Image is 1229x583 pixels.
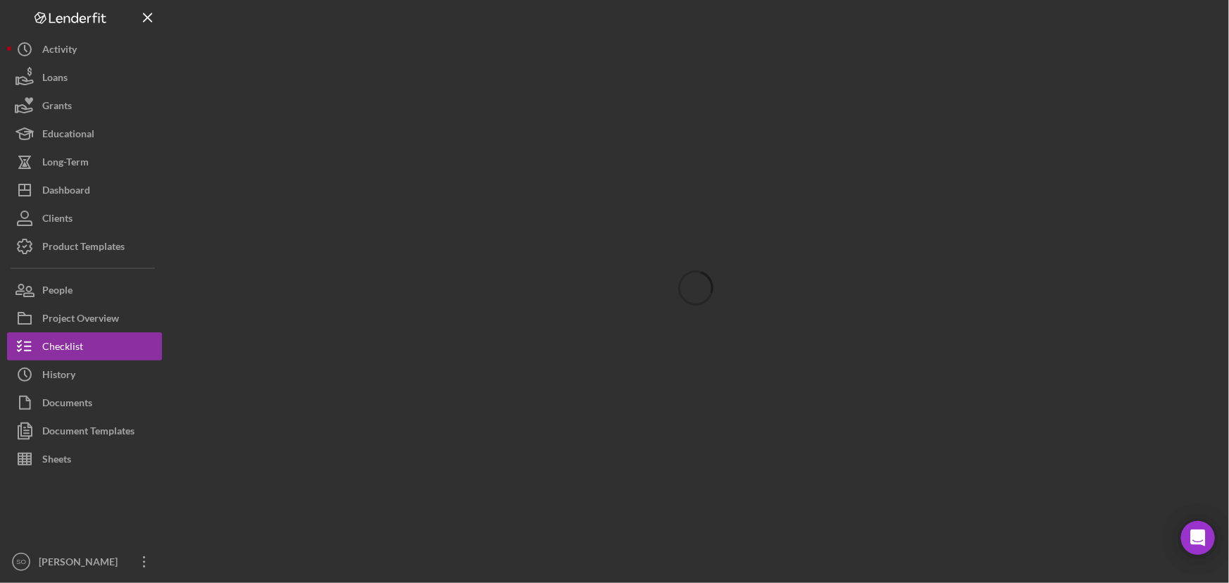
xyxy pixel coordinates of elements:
[42,63,68,95] div: Loans
[16,558,26,566] text: SO
[42,204,73,236] div: Clients
[42,148,89,180] div: Long-Term
[42,176,90,208] div: Dashboard
[7,120,162,148] button: Educational
[42,120,94,151] div: Educational
[7,276,162,304] button: People
[7,204,162,232] button: Clients
[7,176,162,204] button: Dashboard
[7,445,162,473] button: Sheets
[42,304,119,336] div: Project Overview
[1181,521,1215,555] div: Open Intercom Messenger
[42,276,73,308] div: People
[7,232,162,261] button: Product Templates
[7,92,162,120] button: Grants
[42,92,72,123] div: Grants
[7,63,162,92] button: Loans
[42,417,135,449] div: Document Templates
[7,304,162,332] button: Project Overview
[42,361,75,392] div: History
[42,35,77,67] div: Activity
[7,389,162,417] button: Documents
[35,548,127,579] div: [PERSON_NAME]
[7,148,162,176] button: Long-Term
[42,389,92,420] div: Documents
[42,445,71,477] div: Sheets
[7,35,162,63] button: Activity
[7,417,162,445] button: Document Templates
[7,548,162,576] button: SO[PERSON_NAME]
[42,232,125,264] div: Product Templates
[7,332,162,361] button: Checklist
[7,361,162,389] button: History
[42,332,83,364] div: Checklist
